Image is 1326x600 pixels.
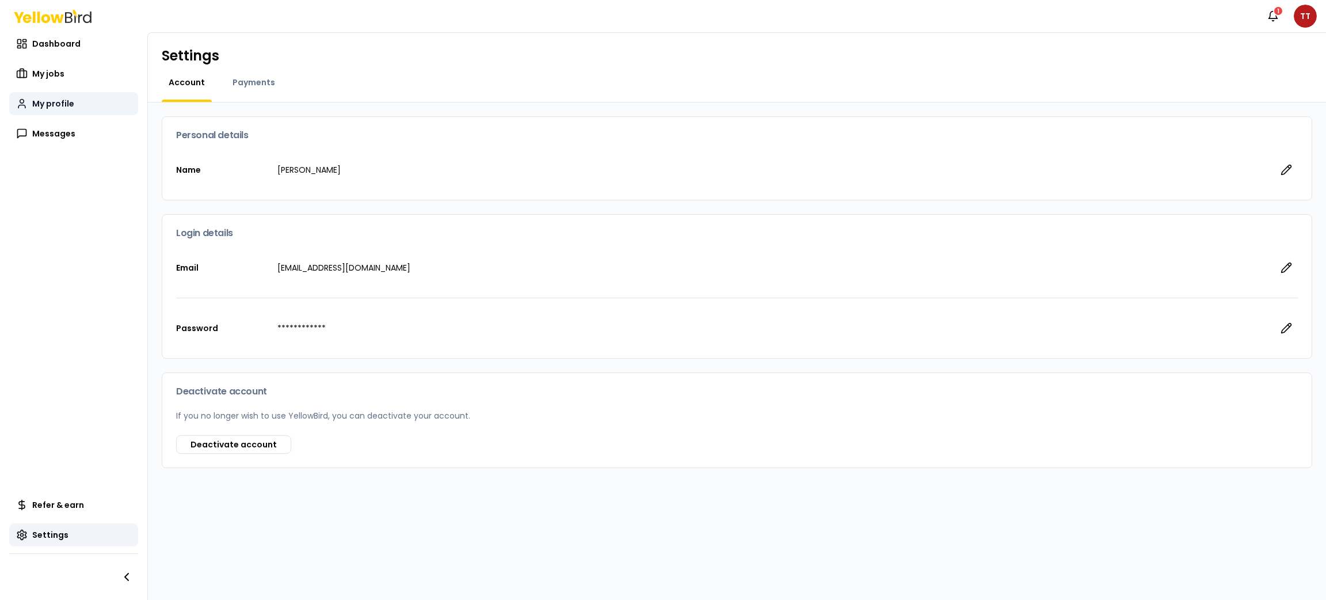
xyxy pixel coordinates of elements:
span: Refer & earn [32,499,84,511]
a: My jobs [9,62,138,85]
h1: Settings [162,47,1312,65]
span: Messages [32,128,75,139]
span: My profile [32,98,74,109]
button: 1 [1262,5,1285,28]
a: Dashboard [9,32,138,55]
a: Settings [9,523,138,546]
p: Email [176,262,268,274]
span: Settings [32,529,68,541]
p: Name [176,164,268,176]
h3: Login details [176,229,1298,238]
p: If you no longer wish to use YellowBird, you can deactivate your account. [176,410,1298,421]
p: [EMAIL_ADDRESS][DOMAIN_NAME] [277,262,1266,274]
a: My profile [9,92,138,115]
a: Payments [226,77,282,88]
button: Deactivate account [176,435,291,454]
span: Payments [233,77,275,88]
span: Dashboard [32,38,81,50]
div: 1 [1273,6,1283,16]
p: [PERSON_NAME] [277,164,1266,176]
a: Account [162,77,212,88]
a: Refer & earn [9,493,138,517]
span: Account [169,77,205,88]
h3: Personal details [176,131,1298,140]
a: Messages [9,122,138,145]
p: Password [176,322,268,334]
h3: Deactivate account [176,387,1298,396]
span: TT [1294,5,1317,28]
span: My jobs [32,68,64,79]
